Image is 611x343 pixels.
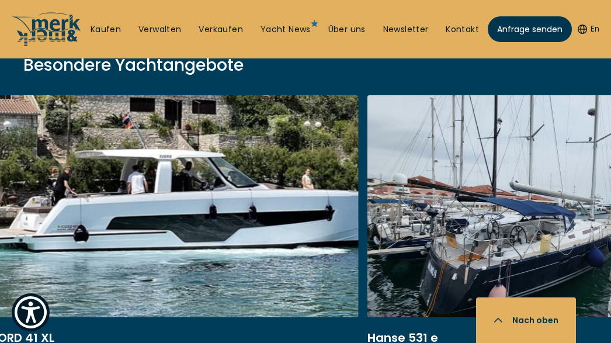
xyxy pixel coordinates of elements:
a: Über uns [328,24,366,36]
a: Anfrage senden [488,16,572,42]
a: Verkaufen [199,24,243,36]
a: Yacht News [261,24,311,36]
span: Anfrage senden [497,23,563,36]
a: Kaufen [91,24,121,36]
button: Show Accessibility Preferences [12,293,50,331]
button: Nach oben [476,297,576,343]
button: En [578,23,599,35]
a: Kontakt [446,24,479,36]
a: Newsletter [383,24,429,36]
a: Verwalten [138,24,182,36]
